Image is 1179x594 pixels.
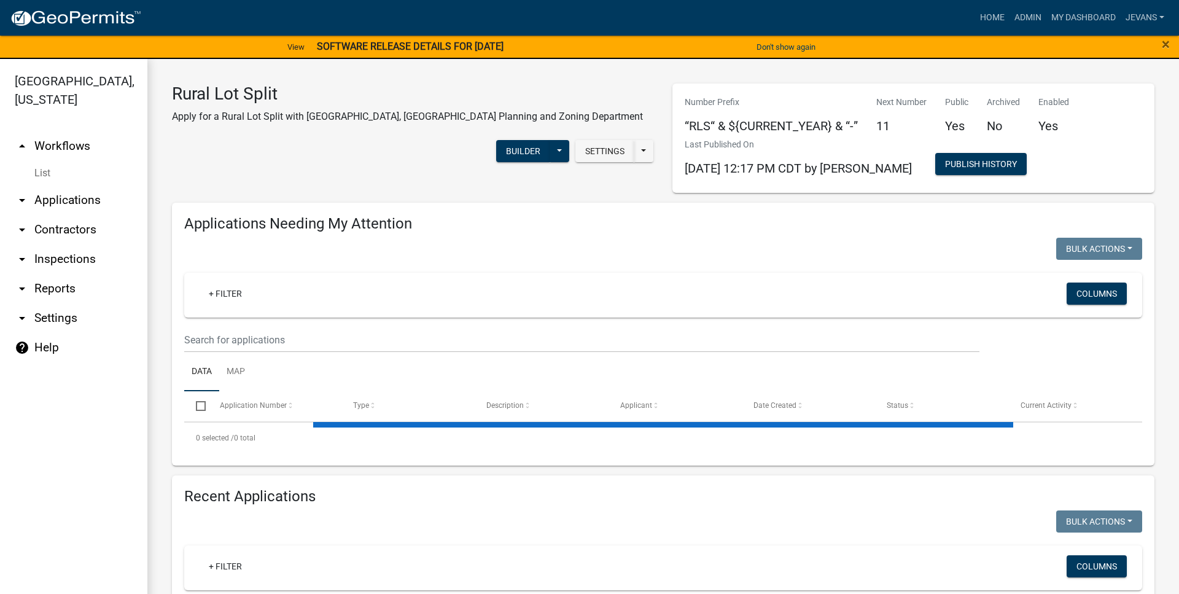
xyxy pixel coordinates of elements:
[609,391,742,421] datatable-header-cell: Applicant
[184,327,979,353] input: Search for applications
[196,434,234,442] span: 0 selected /
[987,119,1020,133] h5: No
[620,401,652,410] span: Applicant
[496,140,550,162] button: Builder
[184,353,219,392] a: Data
[282,37,309,57] a: View
[1038,119,1069,133] h5: Yes
[15,311,29,326] i: arrow_drop_down
[486,401,524,410] span: Description
[1010,6,1046,29] a: Admin
[1038,96,1069,109] p: Enabled
[184,215,1142,233] h4: Applications Needing My Attention
[1056,510,1142,533] button: Bulk Actions
[685,138,912,151] p: Last Published On
[876,119,927,133] h5: 11
[475,391,608,421] datatable-header-cell: Description
[184,423,1142,453] div: 0 total
[875,391,1008,421] datatable-header-cell: Status
[208,391,341,421] datatable-header-cell: Application Number
[975,6,1010,29] a: Home
[172,84,643,104] h3: Rural Lot Split
[1162,36,1170,53] span: ×
[685,161,912,176] span: [DATE] 12:17 PM CDT by [PERSON_NAME]
[1162,37,1170,52] button: Close
[935,160,1027,170] wm-modal-confirm: Workflow Publish History
[353,401,369,410] span: Type
[987,96,1020,109] p: Archived
[752,37,820,57] button: Don't show again
[1121,6,1169,29] a: jevans
[184,488,1142,506] h4: Recent Applications
[945,96,968,109] p: Public
[575,140,634,162] button: Settings
[1009,391,1142,421] datatable-header-cell: Current Activity
[876,96,927,109] p: Next Number
[1021,401,1072,410] span: Current Activity
[945,119,968,133] h5: Yes
[1067,555,1127,577] button: Columns
[887,401,908,410] span: Status
[15,222,29,237] i: arrow_drop_down
[1067,283,1127,305] button: Columns
[199,283,252,305] a: + Filter
[685,96,858,109] p: Number Prefix
[317,41,504,52] strong: SOFTWARE RELEASE DETAILS FOR [DATE]
[341,391,475,421] datatable-header-cell: Type
[219,353,252,392] a: Map
[184,391,208,421] datatable-header-cell: Select
[935,153,1027,175] button: Publish History
[15,281,29,296] i: arrow_drop_down
[15,193,29,208] i: arrow_drop_down
[1046,6,1121,29] a: My Dashboard
[1056,238,1142,260] button: Bulk Actions
[15,139,29,154] i: arrow_drop_up
[685,119,858,133] h5: “RLS“ & ${CURRENT_YEAR} & “-”
[753,401,796,410] span: Date Created
[15,340,29,355] i: help
[220,401,287,410] span: Application Number
[742,391,875,421] datatable-header-cell: Date Created
[199,555,252,577] a: + Filter
[172,109,643,124] p: Apply for a Rural Lot Split with [GEOGRAPHIC_DATA], [GEOGRAPHIC_DATA] Planning and Zoning Department
[15,252,29,267] i: arrow_drop_down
